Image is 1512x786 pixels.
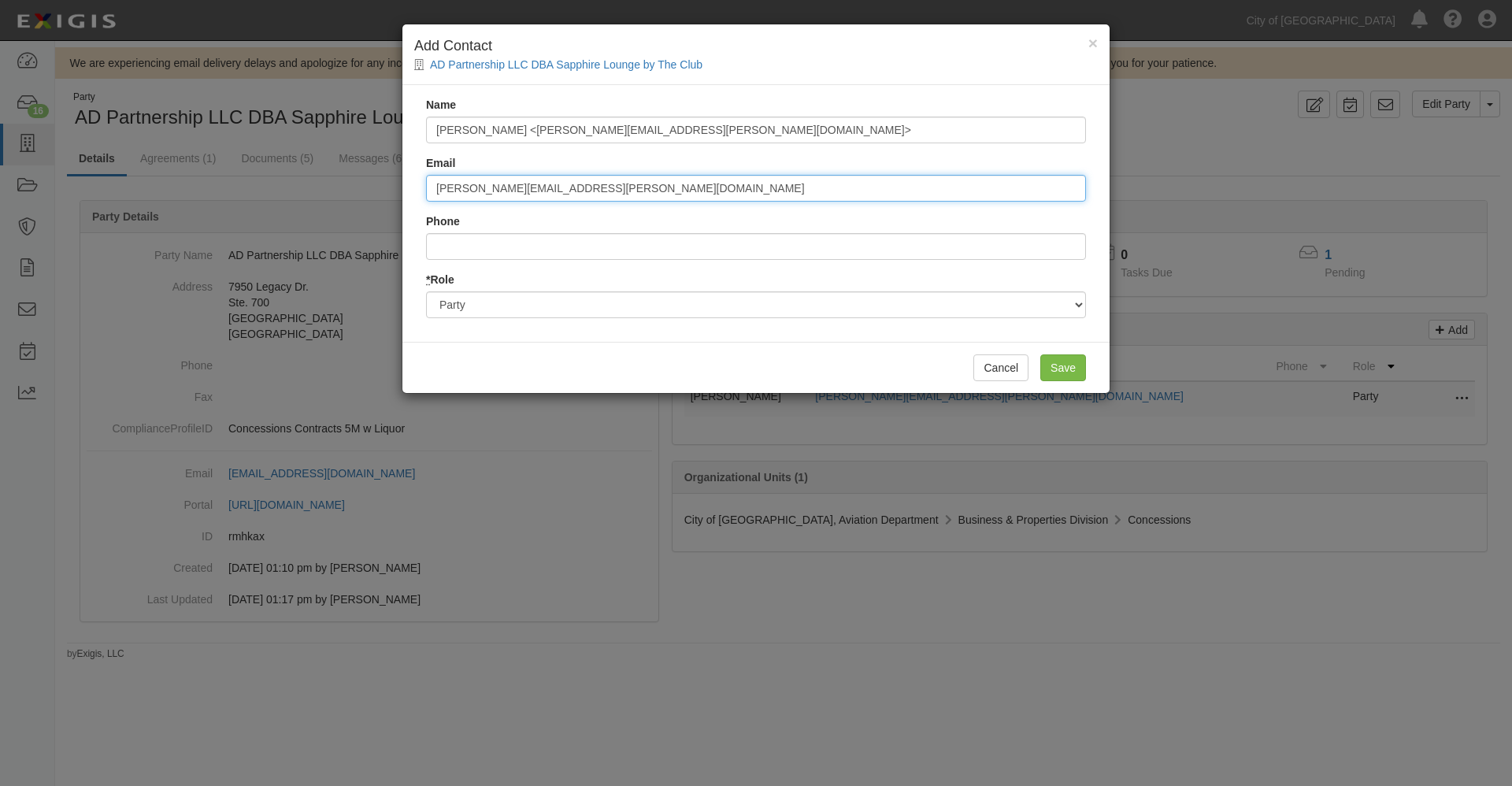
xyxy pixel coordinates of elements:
a: AD Partnership LLC DBA Sapphire Lounge by The Club [430,58,702,71]
span: × [1088,34,1098,52]
input: Save [1040,354,1086,381]
label: Role [426,272,454,287]
label: Phone [426,213,460,229]
abbr: required [426,273,430,286]
label: Email [426,155,455,171]
button: Cancel [973,354,1028,381]
h4: Add Contact [414,36,1098,57]
label: Name [426,97,456,113]
button: Close [1088,35,1098,51]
